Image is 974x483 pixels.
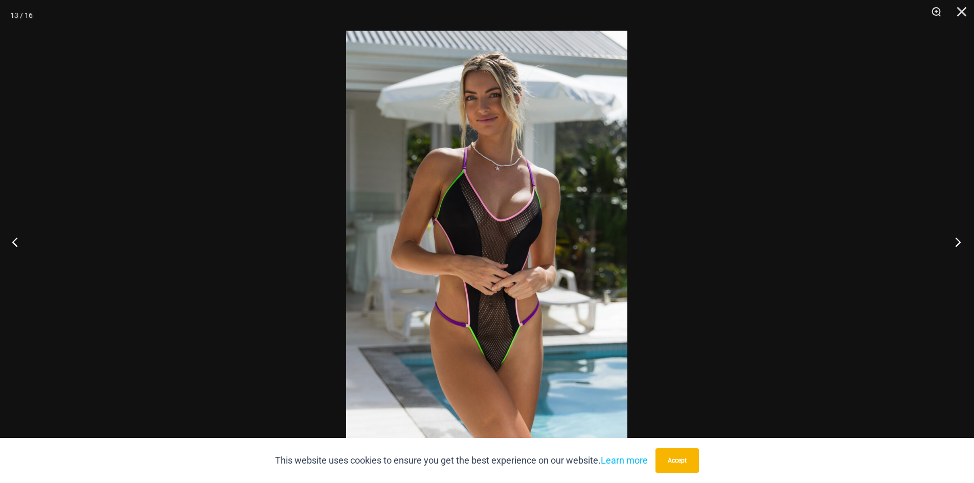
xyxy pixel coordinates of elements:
[655,448,699,473] button: Accept
[601,455,648,466] a: Learn more
[346,31,627,452] img: Reckless Neon Crush Black Neon 879 One Piece 04
[275,453,648,468] p: This website uses cookies to ensure you get the best experience on our website.
[10,8,33,23] div: 13 / 16
[936,216,974,267] button: Next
